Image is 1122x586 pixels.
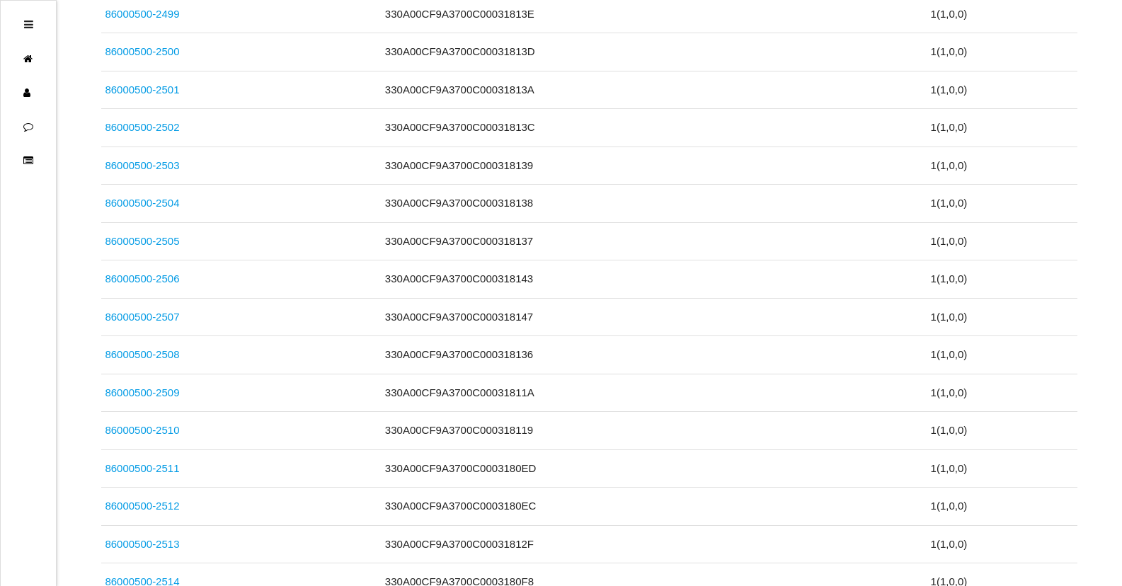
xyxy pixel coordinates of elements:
td: 1 ( 1 , 0 , 0 ) [927,449,1077,488]
a: 86000500-2513 [105,538,179,550]
a: 86000500-2512 [105,500,179,512]
td: 330A00CF9A3700C000318138 [382,185,927,223]
li: Profile [1,76,56,110]
td: 330A00CF9A3700C000318139 [382,146,927,185]
td: 1 ( 1 , 0 , 0 ) [927,33,1077,71]
td: 1 ( 1 , 0 , 0 ) [927,488,1077,526]
td: 330A00CF9A3700C00031812F [382,525,927,563]
td: 1 ( 1 , 0 , 0 ) [927,146,1077,185]
div: Open [24,8,33,42]
td: 1 ( 1 , 0 , 0 ) [927,298,1077,336]
a: 86000500-2500 [105,45,179,57]
td: 330A00CF9A3700C000318137 [382,222,927,260]
td: 1 ( 1 , 0 , 0 ) [927,109,1077,147]
td: 1 ( 1 , 0 , 0 ) [927,374,1077,412]
td: 1 ( 1 , 0 , 0 ) [927,336,1077,374]
a: 86000500-2510 [105,424,179,436]
td: 330A00CF9A3700C000318136 [382,336,927,374]
td: 330A00CF9A3700C00031811A [382,374,927,412]
td: 1 ( 1 , 0 , 0 ) [927,222,1077,260]
td: 1 ( 1 , 0 , 0 ) [927,412,1077,450]
td: 330A00CF9A3700C0003180EC [382,488,927,526]
td: 1 ( 1 , 0 , 0 ) [927,260,1077,299]
td: 330A00CF9A3700C00031813A [382,71,927,109]
li: Dashboard [1,42,56,76]
a: 86000500-2501 [105,84,179,96]
a: 86000500-2506 [105,272,179,285]
a: 86000500-2508 [105,348,179,360]
td: 330A00CF9A3700C00031813D [382,33,927,71]
a: 86000500-2509 [105,386,179,398]
td: 330A00CF9A3700C0003180ED [382,449,927,488]
li: Knowledge Base [1,144,56,178]
td: 330A00CF9A3700C000318147 [382,298,927,336]
a: 86000500-2499 [105,8,179,20]
td: 330A00CF9A3700C00031813C [382,109,927,147]
a: 86000500-2511 [105,462,179,474]
td: 330A00CF9A3700C000318143 [382,260,927,299]
td: 1 ( 1 , 0 , 0 ) [927,71,1077,109]
a: 86000500-2507 [105,311,179,323]
a: 86000500-2502 [105,121,179,133]
td: 1 ( 1 , 0 , 0 ) [927,525,1077,563]
td: 1 ( 1 , 0 , 0 ) [927,185,1077,223]
a: 86000500-2505 [105,235,179,247]
li: Feedback [1,110,56,144]
a: 86000500-2504 [105,197,179,209]
td: 330A00CF9A3700C000318119 [382,412,927,450]
a: 86000500-2503 [105,159,179,171]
